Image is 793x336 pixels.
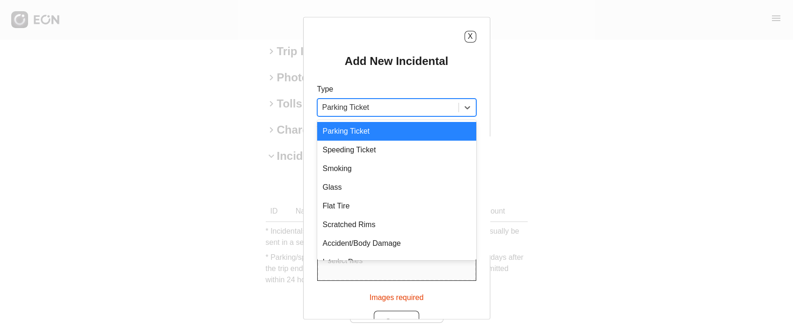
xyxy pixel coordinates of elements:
div: Interior Damage [317,253,476,272]
div: Speeding Ticket [317,141,476,159]
button: X [465,31,476,43]
button: Create [374,311,419,333]
div: Scratched Rims [317,215,476,234]
div: Accident/Body Damage [317,234,476,253]
div: Glass [317,178,476,197]
p: Type [317,84,476,95]
div: Flat Tire [317,197,476,215]
div: Parking Ticket [317,122,476,141]
div: Smoking [317,159,476,178]
h2: Add New Incidental [345,54,448,69]
div: Images required [370,288,424,303]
